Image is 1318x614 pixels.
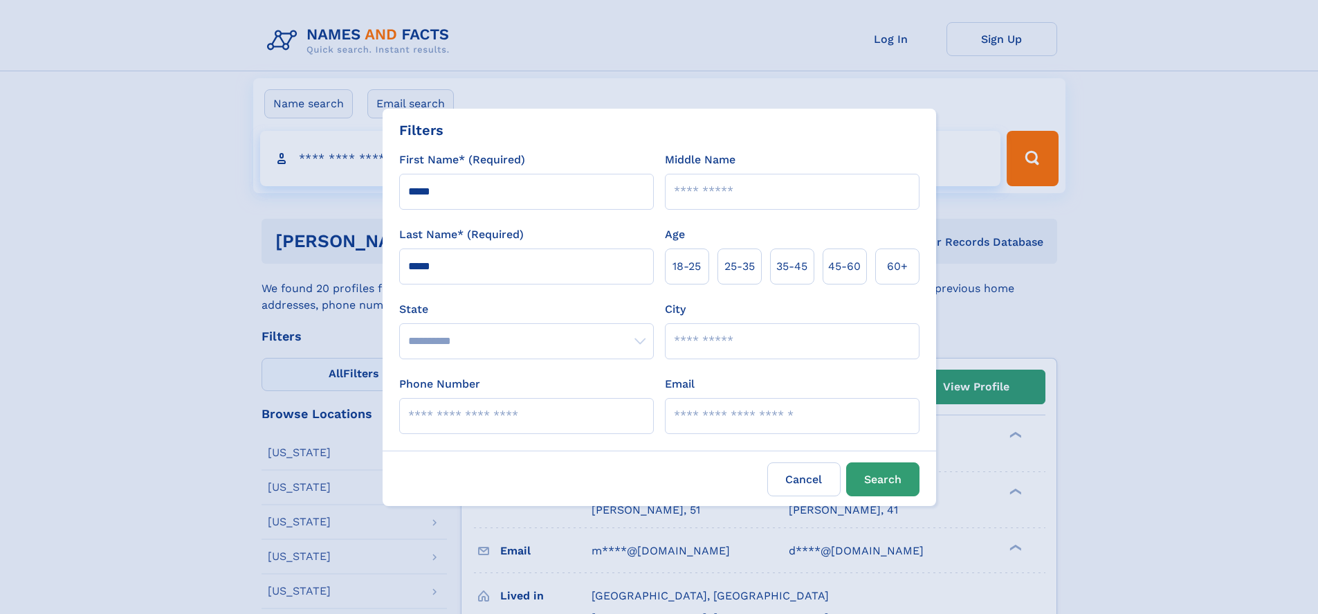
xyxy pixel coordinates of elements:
span: 25‑35 [724,258,755,275]
label: Last Name* (Required) [399,226,524,243]
button: Search [846,462,919,496]
label: Cancel [767,462,841,496]
label: State [399,301,654,318]
span: 35‑45 [776,258,807,275]
span: 60+ [887,258,908,275]
label: First Name* (Required) [399,152,525,168]
label: Middle Name [665,152,735,168]
span: 18‑25 [672,258,701,275]
label: City [665,301,686,318]
label: Email [665,376,695,392]
span: 45‑60 [828,258,861,275]
label: Age [665,226,685,243]
div: Filters [399,120,443,141]
label: Phone Number [399,376,480,392]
